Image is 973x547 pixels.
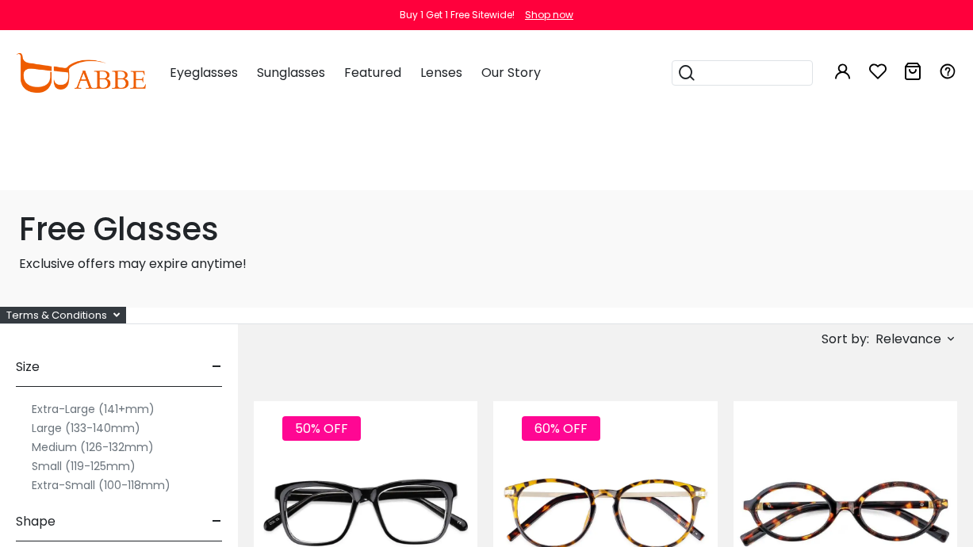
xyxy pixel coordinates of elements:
span: Sort by: [822,330,869,348]
span: Lenses [420,63,462,82]
span: Size [16,348,40,386]
label: Extra-Small (100-118mm) [32,476,170,495]
span: - [212,503,222,541]
span: 50% OFF [282,416,361,441]
span: Shape [16,503,56,541]
label: Large (133-140mm) [32,419,140,438]
p: Exclusive offers may expire anytime! [19,254,954,273]
label: Small (119-125mm) [32,457,136,476]
a: Shop now [517,8,573,21]
span: Eyeglasses [170,63,238,82]
span: Sunglasses [257,63,325,82]
span: Featured [344,63,401,82]
span: Our Story [481,63,541,82]
img: abbeglasses.com [16,53,146,93]
h1: Free Glasses [19,210,954,248]
div: Shop now [525,8,573,22]
label: Extra-Large (141+mm) [32,400,155,419]
span: - [212,348,222,386]
span: 60% OFF [522,416,600,441]
label: Medium (126-132mm) [32,438,154,457]
span: Relevance [875,325,941,354]
div: Buy 1 Get 1 Free Sitewide! [400,8,515,22]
